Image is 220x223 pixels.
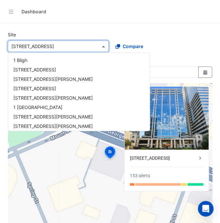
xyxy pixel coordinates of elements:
[21,8,46,15] div: Dashboard
[13,95,93,101] span: [STREET_ADDRESS][PERSON_NAME]
[123,43,143,50] span: Compare
[111,41,147,52] button: Compare
[13,57,27,63] span: 1 Bligh
[8,31,16,38] label: Site
[13,86,56,91] span: [STREET_ADDRESS]
[103,145,117,161] img: site-pin-selected.svg
[202,69,208,75] fa-icon: Select Date
[198,201,213,217] div: Open Intercom Messenger
[13,105,62,110] span: 1 [GEOGRAPHIC_DATA]
[13,114,93,119] span: [STREET_ADDRESS][PERSON_NAME]
[130,155,197,162] div: [STREET_ADDRESS]
[130,172,150,179] div: 153 alerts
[8,53,150,131] ng-dropdown-panel: Options list
[13,67,56,72] span: [STREET_ADDRESS]
[13,123,93,129] span: [STREET_ADDRESS][PERSON_NAME]
[13,76,93,82] span: [STREET_ADDRESS][PERSON_NAME]
[125,87,209,150] img: 225 St Georges Terrace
